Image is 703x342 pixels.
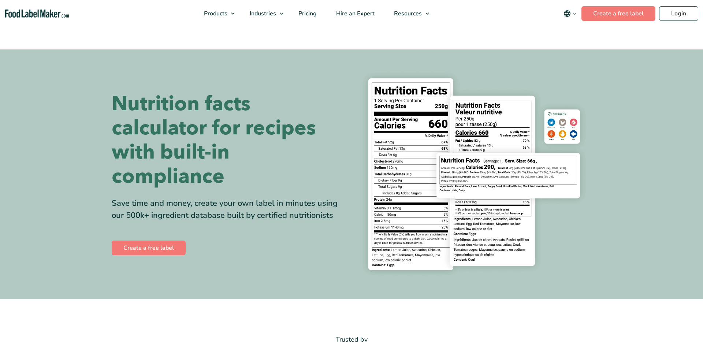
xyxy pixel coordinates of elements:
[392,10,423,18] span: Resources
[112,92,346,189] h1: Nutrition facts calculator for recipes with built-in compliance
[248,10,277,18] span: Industries
[202,10,228,18] span: Products
[112,197,346,222] div: Save time and money, create your own label in minutes using our 500k+ ingredient database built b...
[659,6,698,21] a: Login
[296,10,317,18] span: Pricing
[581,6,655,21] a: Create a free label
[112,241,186,255] a: Create a free label
[334,10,375,18] span: Hire an Expert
